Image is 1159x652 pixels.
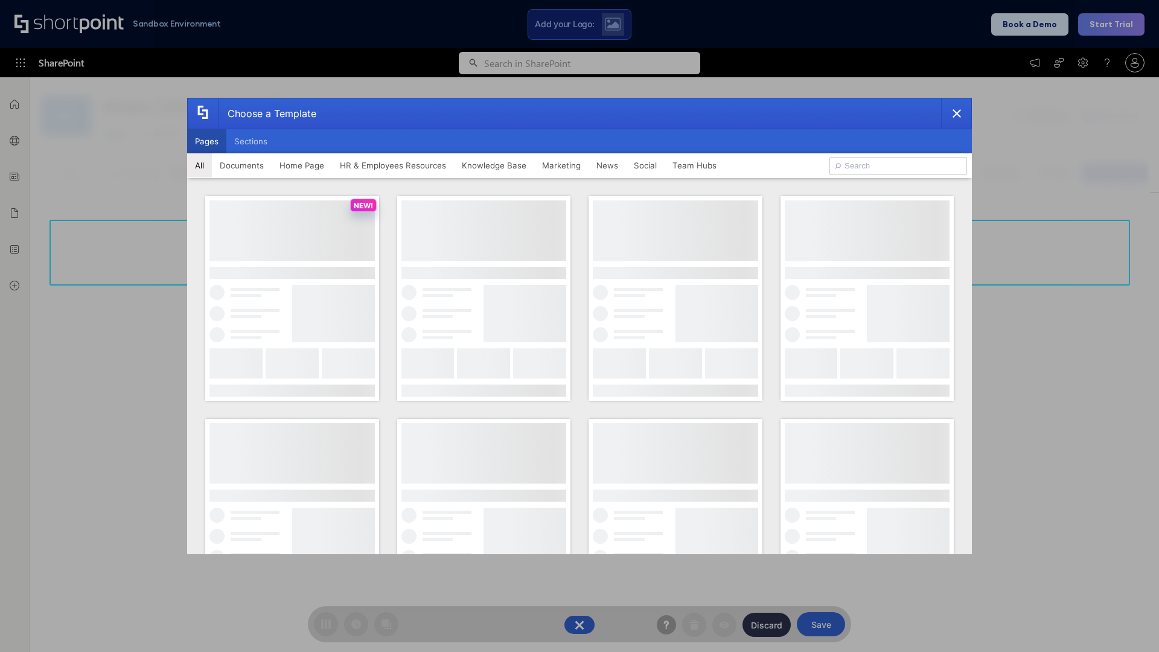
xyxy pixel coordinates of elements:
button: Sections [226,129,275,153]
button: Pages [187,129,226,153]
button: Team Hubs [665,153,724,177]
div: Choose a Template [218,98,316,129]
div: template selector [187,98,972,554]
button: HR & Employees Resources [332,153,454,177]
button: Knowledge Base [454,153,534,177]
input: Search [829,157,967,175]
button: Social [626,153,665,177]
button: News [589,153,626,177]
button: Home Page [272,153,332,177]
button: Marketing [534,153,589,177]
p: NEW! [354,201,373,210]
button: Documents [212,153,272,177]
button: All [187,153,212,177]
iframe: Chat Widget [1099,594,1159,652]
